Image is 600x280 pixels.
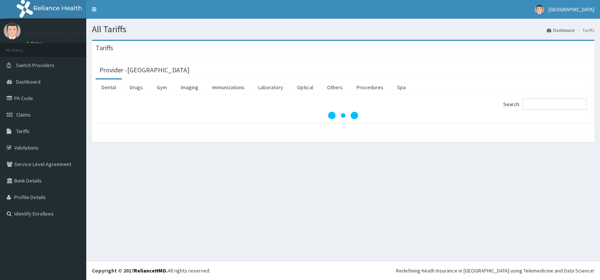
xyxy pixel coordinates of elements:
[99,67,189,73] h3: Provider - [GEOGRAPHIC_DATA]
[16,62,54,69] span: Switch Providers
[291,79,319,95] a: Optical
[124,79,149,95] a: Drugs
[206,79,250,95] a: Immunizations
[396,267,594,274] div: Redefining Heath Insurance in [GEOGRAPHIC_DATA] using Telemedicine and Data Science!
[351,79,389,95] a: Procedures
[328,100,358,130] svg: audio-loading
[86,261,600,280] footer: All rights reserved.
[535,5,544,14] img: User Image
[4,22,21,39] img: User Image
[175,79,204,95] a: Imaging
[92,24,594,34] h1: All Tariffs
[547,27,574,33] a: Dashboard
[321,79,349,95] a: Others
[16,78,40,85] span: Dashboard
[96,79,122,95] a: Dental
[549,6,594,13] span: [GEOGRAPHIC_DATA]
[26,30,88,37] p: [GEOGRAPHIC_DATA]
[522,99,587,110] input: Search:
[96,45,113,51] h3: Tariffs
[134,267,166,274] a: RelianceHMO
[92,267,168,274] strong: Copyright © 2017 .
[575,27,594,33] li: Tariffs
[252,79,289,95] a: Laboratory
[16,111,31,118] span: Claims
[151,79,173,95] a: Gym
[26,41,44,46] a: Online
[16,128,30,135] span: Tariffs
[503,99,587,110] label: Search:
[391,79,412,95] a: Spa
